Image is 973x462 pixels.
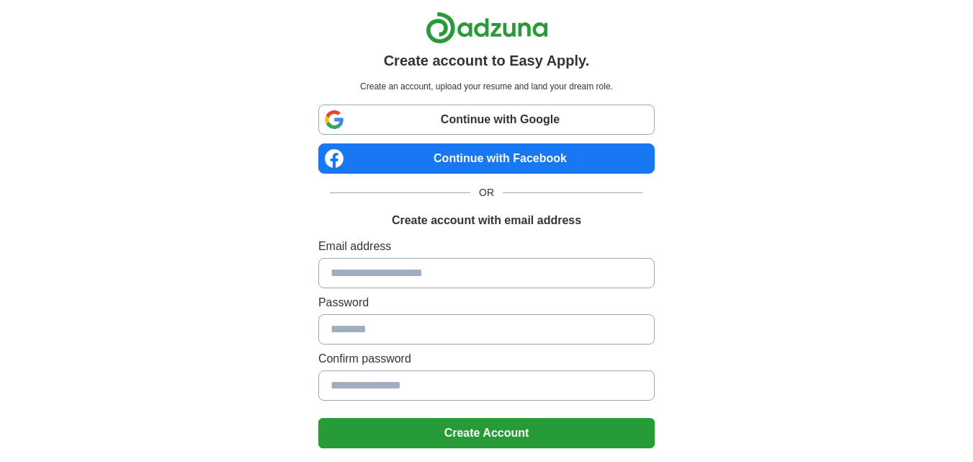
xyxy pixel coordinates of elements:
[470,185,503,200] span: OR
[318,143,655,174] a: Continue with Facebook
[384,50,590,71] h1: Create account to Easy Apply.
[318,105,655,135] a: Continue with Google
[318,350,655,368] label: Confirm password
[392,212,581,229] h1: Create account with email address
[318,294,655,311] label: Password
[318,238,655,255] label: Email address
[318,418,655,448] button: Create Account
[426,12,548,44] img: Adzuna logo
[321,80,652,93] p: Create an account, upload your resume and land your dream role.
